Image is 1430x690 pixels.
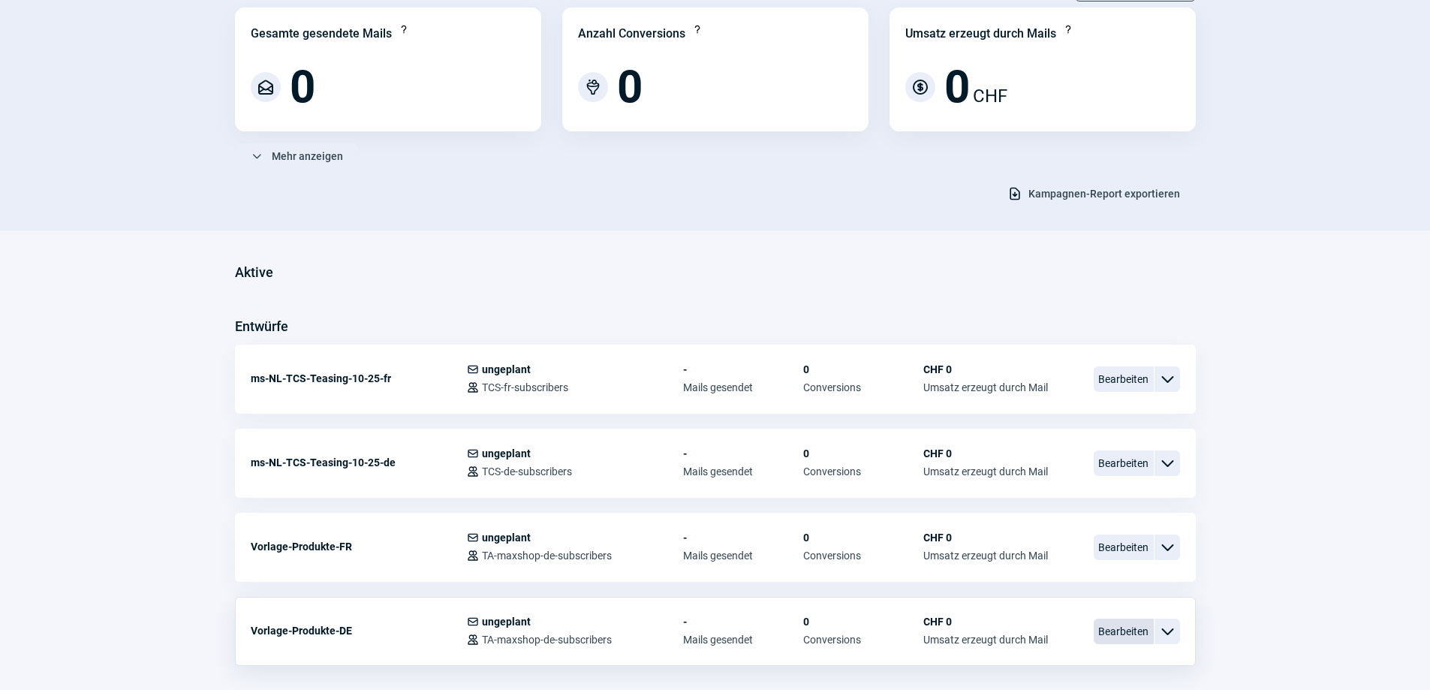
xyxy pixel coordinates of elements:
[683,634,803,646] span: Mails gesendet
[617,65,643,110] span: 0
[482,532,531,544] span: ungeplant
[482,616,531,628] span: ungeplant
[683,466,803,478] span: Mails gesendet
[803,466,923,478] span: Conversions
[683,447,803,459] span: -
[683,616,803,628] span: -
[1094,366,1154,392] span: Bearbeiten
[235,261,273,285] h3: Aktive
[482,363,531,375] span: ungeplant
[683,532,803,544] span: -
[683,550,803,562] span: Mails gesendet
[803,447,923,459] span: 0
[905,25,1056,43] div: Umsatz erzeugt durch Mails
[803,550,923,562] span: Conversions
[923,447,1048,459] span: CHF 0
[683,363,803,375] span: -
[944,65,970,110] span: 0
[290,65,315,110] span: 0
[482,550,612,562] span: TA-maxshop-de-subscribers
[1028,182,1180,206] span: Kampagnen-Report exportieren
[803,381,923,393] span: Conversions
[923,634,1048,646] span: Umsatz erzeugt durch Mail
[272,144,343,168] span: Mehr anzeigen
[992,181,1196,206] button: Kampagnen-Report exportieren
[803,634,923,646] span: Conversions
[235,143,359,169] button: Mehr anzeigen
[923,550,1048,562] span: Umsatz erzeugt durch Mail
[803,616,923,628] span: 0
[251,447,467,478] div: ms-NL-TCS-Teasing-10-25-de
[482,466,572,478] span: TCS-de-subscribers
[251,532,467,562] div: Vorlage-Produkte-FR
[923,466,1048,478] span: Umsatz erzeugt durch Mail
[482,381,568,393] span: TCS-fr-subscribers
[1094,619,1154,644] span: Bearbeiten
[482,447,531,459] span: ungeplant
[251,616,467,646] div: Vorlage-Produkte-DE
[251,25,392,43] div: Gesamte gesendete Mails
[923,381,1048,393] span: Umsatz erzeugt durch Mail
[923,363,1048,375] span: CHF 0
[578,25,685,43] div: Anzahl Conversions
[923,616,1048,628] span: CHF 0
[1094,535,1154,560] span: Bearbeiten
[251,363,467,393] div: ms-NL-TCS-Teasing-10-25-fr
[1094,450,1154,476] span: Bearbeiten
[923,532,1048,544] span: CHF 0
[803,532,923,544] span: 0
[973,83,1007,110] span: CHF
[803,363,923,375] span: 0
[235,315,288,339] h3: Entwürfe
[482,634,612,646] span: TA-maxshop-de-subscribers
[683,381,803,393] span: Mails gesendet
